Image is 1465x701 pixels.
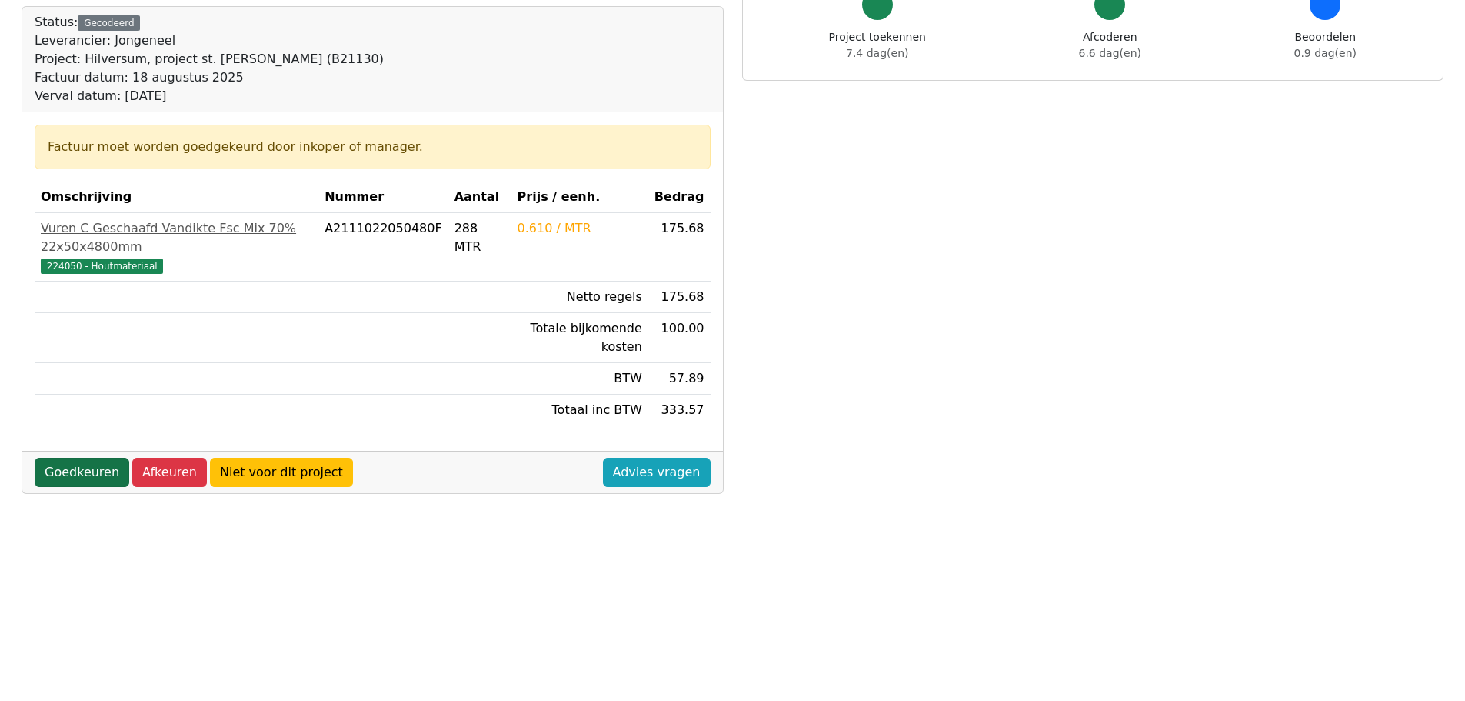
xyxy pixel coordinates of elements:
div: Gecodeerd [78,15,140,31]
th: Nummer [318,182,448,213]
div: Vuren C Geschaafd Vandikte Fsc Mix 70% 22x50x4800mm [41,219,312,256]
th: Bedrag [648,182,711,213]
a: Goedkeuren [35,458,129,487]
div: Beoordelen [1294,29,1357,62]
td: 333.57 [648,395,711,426]
th: Prijs / eenh. [511,182,648,213]
div: Factuur datum: 18 augustus 2025 [35,68,384,87]
td: Netto regels [511,282,648,313]
span: 7.4 dag(en) [846,47,908,59]
span: 6.6 dag(en) [1079,47,1141,59]
td: 175.68 [648,282,711,313]
a: Afkeuren [132,458,207,487]
div: Verval datum: [DATE] [35,87,384,105]
a: Advies vragen [603,458,711,487]
div: 288 MTR [454,219,505,256]
div: Project toekennen [829,29,926,62]
a: Niet voor dit project [210,458,353,487]
th: Omschrijving [35,182,318,213]
div: Afcoderen [1079,29,1141,62]
td: Totale bijkomende kosten [511,313,648,363]
a: Vuren C Geschaafd Vandikte Fsc Mix 70% 22x50x4800mm224050 - Houtmateriaal [41,219,312,275]
div: Factuur moet worden goedgekeurd door inkoper of manager. [48,138,698,156]
td: Totaal inc BTW [511,395,648,426]
span: 0.9 dag(en) [1294,47,1357,59]
th: Aantal [448,182,511,213]
div: 0.610 / MTR [518,219,642,238]
div: Leverancier: Jongeneel [35,32,384,50]
td: 57.89 [648,363,711,395]
span: 224050 - Houtmateriaal [41,259,163,274]
td: 100.00 [648,313,711,363]
div: Project: Hilversum, project st. [PERSON_NAME] (B21130) [35,50,384,68]
div: Status: [35,13,384,105]
td: A2111022050480F [318,213,448,282]
td: 175.68 [648,213,711,282]
td: BTW [511,363,648,395]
